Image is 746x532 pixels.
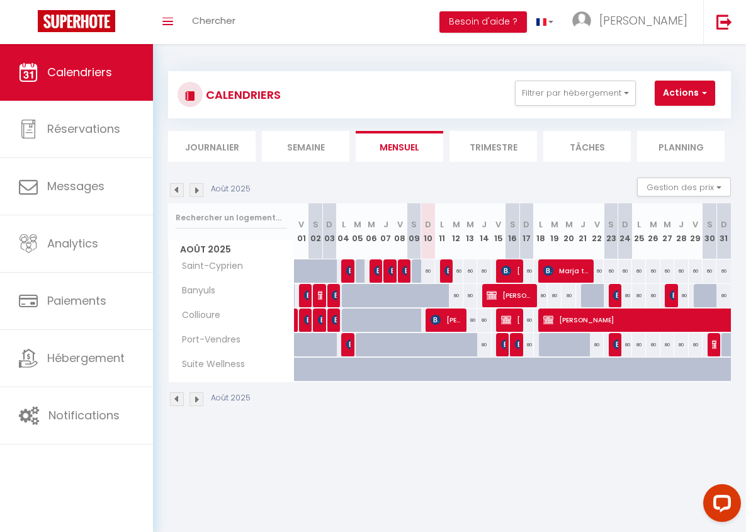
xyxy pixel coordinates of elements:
div: 80 [590,333,604,356]
th: 24 [618,203,632,259]
abbr: D [523,218,529,230]
iframe: LiveChat chat widget [693,479,746,532]
div: 80 [449,284,463,307]
div: 80 [646,284,660,307]
span: [PERSON_NAME] [318,308,322,332]
div: 80 [674,333,688,356]
th: 03 [322,203,336,259]
abbr: M [565,218,573,230]
span: [PERSON_NAME] [501,308,519,332]
div: 80 [534,284,548,307]
h3: CALENDRIERS [203,81,281,109]
div: 80 [477,333,491,356]
img: Super Booking [38,10,115,32]
abbr: S [411,218,417,230]
abbr: M [664,218,671,230]
th: 12 [449,203,463,259]
span: Collioure [171,308,223,322]
span: [PERSON_NAME] et [PERSON_NAME] [670,283,674,307]
abbr: J [383,218,388,230]
div: 60 [449,259,463,283]
span: Réservations [47,121,120,137]
abbr: L [539,218,543,230]
th: 20 [562,203,575,259]
abbr: V [495,218,501,230]
th: 14 [477,203,491,259]
button: Actions [655,81,715,106]
abbr: V [692,218,698,230]
span: Lombarts Rutger [332,308,336,332]
abbr: L [637,218,641,230]
div: 60 [660,259,674,283]
button: Besoin d'aide ? [439,11,527,33]
span: [PERSON_NAME] [501,259,519,283]
span: [PERSON_NAME] [374,259,378,283]
div: 60 [590,259,604,283]
span: [PERSON_NAME] [515,332,519,356]
th: 09 [407,203,421,259]
abbr: S [707,218,713,230]
img: ... [572,11,591,30]
li: Trimestre [449,131,537,162]
div: 60 [421,259,435,283]
input: Rechercher un logement... [176,207,287,229]
span: [PERSON_NAME] [318,283,322,307]
abbr: M [453,218,460,230]
abbr: M [551,218,558,230]
div: 60 [604,259,618,283]
abbr: D [721,218,727,230]
span: Sanne Jacobs [501,332,506,356]
div: 60 [716,259,731,283]
div: 60 [519,259,533,283]
th: 13 [463,203,477,259]
span: Paiements [47,293,106,308]
span: [PERSON_NAME] [332,283,336,307]
div: 80 [519,333,533,356]
th: 22 [590,203,604,259]
span: [PERSON_NAME] [388,259,393,283]
button: Gestion des prix [637,178,731,196]
div: 80 [618,284,632,307]
li: Mensuel [356,131,443,162]
th: 28 [674,203,688,259]
div: 60 [463,259,477,283]
span: Hébergement [47,350,125,366]
div: 60 [646,259,660,283]
span: Marja ten Brinke [543,259,589,283]
abbr: D [425,218,431,230]
span: Banyuls [171,284,218,298]
span: [PERSON_NAME] [402,259,407,283]
th: 25 [632,203,646,259]
th: 15 [492,203,506,259]
span: [PERSON_NAME] [613,332,618,356]
div: 80 [463,284,477,307]
div: 80 [519,308,533,332]
li: Planning [637,131,725,162]
th: 17 [519,203,533,259]
th: 05 [351,203,365,259]
img: logout [716,14,732,30]
span: [PERSON_NAME] [613,283,618,307]
span: [PERSON_NAME] [304,308,308,332]
abbr: L [342,218,346,230]
th: 27 [660,203,674,259]
th: 01 [295,203,308,259]
th: 26 [646,203,660,259]
button: Filtrer par hébergement [515,81,636,106]
abbr: L [440,218,444,230]
abbr: D [622,218,628,230]
div: 80 [562,284,575,307]
div: 80 [689,333,703,356]
li: Journalier [168,131,256,162]
span: Suite Wellness [171,358,248,371]
div: 80 [632,333,646,356]
span: Notifications [48,407,120,423]
div: 60 [477,259,491,283]
th: 31 [716,203,731,259]
th: 08 [393,203,407,259]
span: [PERSON_NAME] [346,259,351,283]
th: 10 [421,203,435,259]
div: 60 [689,259,703,283]
abbr: S [313,218,319,230]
